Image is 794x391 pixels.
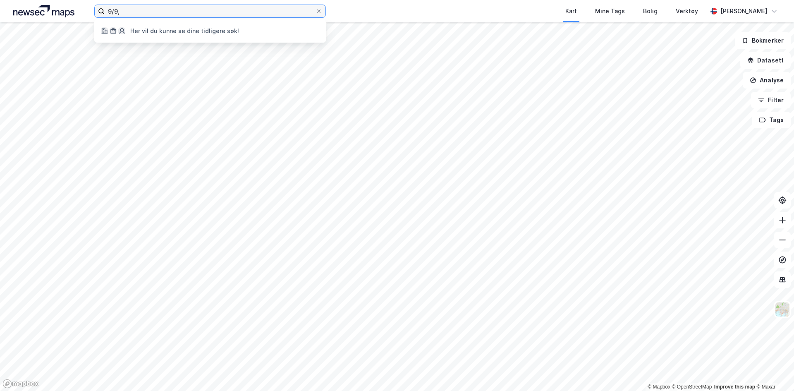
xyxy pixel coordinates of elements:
iframe: Chat Widget [753,351,794,391]
a: Mapbox homepage [2,379,39,389]
button: Filter [751,92,791,108]
button: Analyse [743,72,791,89]
div: Bolig [643,6,658,16]
div: Kontrollprogram for chat [753,351,794,391]
a: Mapbox [648,384,670,390]
div: [PERSON_NAME] [720,6,768,16]
div: Kart [565,6,577,16]
button: Bokmerker [735,32,791,49]
div: Verktøy [676,6,698,16]
a: OpenStreetMap [672,384,712,390]
button: Tags [752,112,791,128]
div: Mine Tags [595,6,625,16]
input: Søk på adresse, matrikkel, gårdeiere, leietakere eller personer [105,5,316,17]
button: Datasett [740,52,791,69]
div: Her vil du kunne se dine tidligere søk! [130,26,239,36]
img: logo.a4113a55bc3d86da70a041830d287a7e.svg [13,5,74,17]
img: Z [775,302,790,317]
a: Improve this map [714,384,755,390]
